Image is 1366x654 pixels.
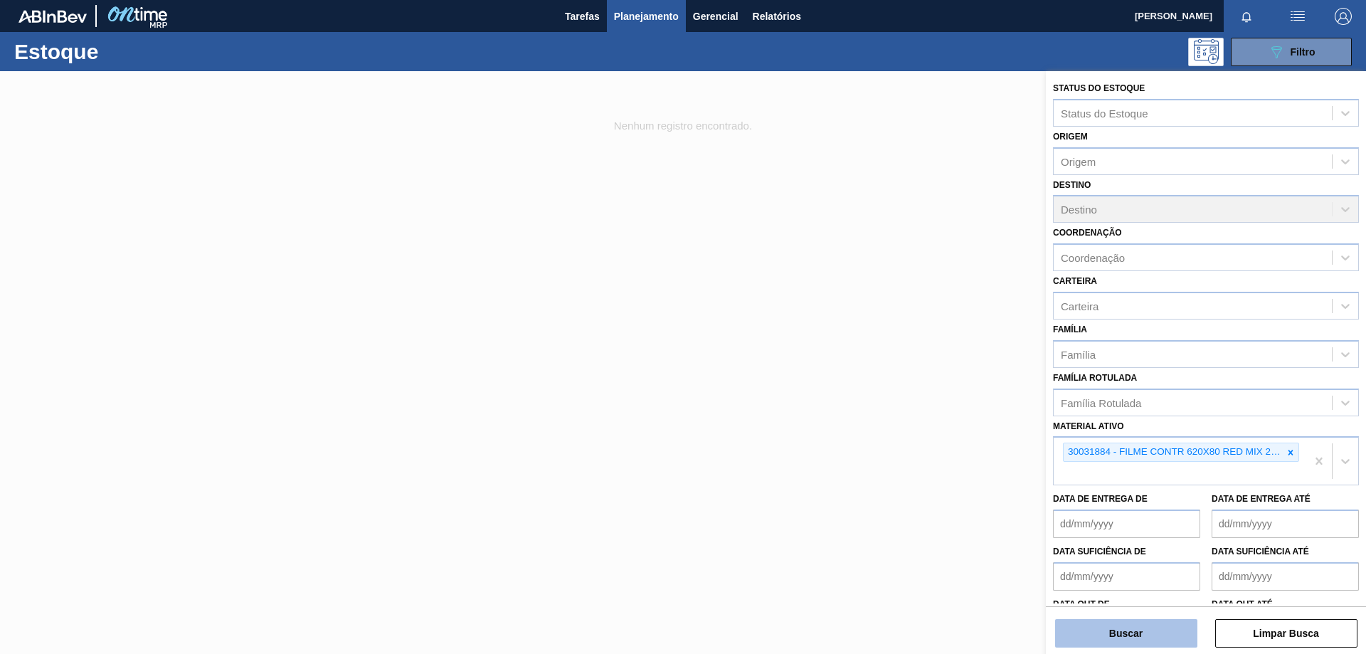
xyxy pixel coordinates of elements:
label: Família Rotulada [1053,373,1137,383]
img: userActions [1289,8,1306,25]
span: Filtro [1291,46,1315,58]
label: Data out até [1212,599,1273,609]
label: Material ativo [1053,421,1124,431]
button: Notificações [1224,6,1269,26]
label: Destino [1053,180,1091,190]
span: Relatórios [753,8,801,25]
label: Família [1053,325,1087,334]
div: 30031884 - FILME CONTR 620X80 RED MIX 269ML HO [1064,443,1283,461]
h1: Estoque [14,43,227,60]
input: dd/mm/yyyy [1212,562,1359,591]
button: Filtro [1231,38,1352,66]
div: Coordenação [1061,252,1125,264]
span: Gerencial [693,8,738,25]
div: Família [1061,348,1096,360]
img: Logout [1335,8,1352,25]
label: Data out de [1053,599,1110,609]
label: Data suficiência de [1053,547,1146,557]
input: dd/mm/yyyy [1053,510,1200,538]
label: Data suficiência até [1212,547,1309,557]
div: Família Rotulada [1061,396,1141,408]
label: Data de Entrega de [1053,494,1148,504]
div: Pogramando: nenhum usuário selecionado [1188,38,1224,66]
div: Status do Estoque [1061,107,1148,119]
span: Planejamento [614,8,679,25]
div: Origem [1061,155,1096,167]
input: dd/mm/yyyy [1212,510,1359,538]
img: TNhmsLtSVTkK8tSr43FrP2fwEKptu5GPRR3wAAAABJRU5ErkJggg== [18,10,87,23]
label: Data de Entrega até [1212,494,1311,504]
label: Carteira [1053,276,1097,286]
label: Coordenação [1053,228,1122,238]
label: Status do Estoque [1053,83,1145,93]
input: dd/mm/yyyy [1053,562,1200,591]
label: Origem [1053,132,1088,142]
div: Carteira [1061,300,1098,312]
span: Tarefas [565,8,600,25]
